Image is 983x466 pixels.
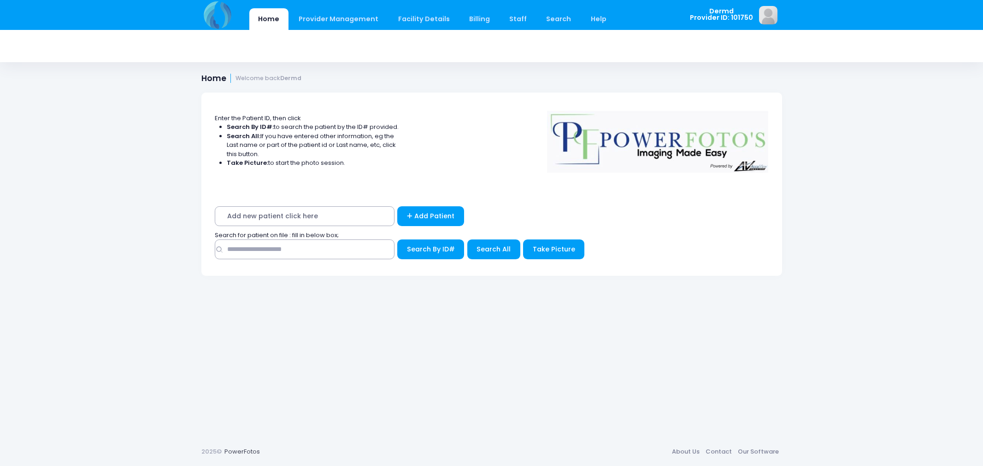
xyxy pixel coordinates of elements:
[215,114,301,122] span: Enter the Patient ID, then click
[215,231,339,239] span: Search for patient on file : fill in below box;
[224,447,260,456] a: PowerFotos
[407,245,455,254] span: Search By ID#
[582,8,615,30] a: Help
[201,447,222,456] span: 2025©
[703,443,735,460] a: Contact
[690,8,753,21] span: Dermd Provider ID: 101750
[537,8,580,30] a: Search
[227,122,274,131] strong: Search By ID#:
[477,245,511,254] span: Search All
[227,122,399,132] li: to search the patient by the ID# provided.
[227,158,268,167] strong: Take Picture:
[201,74,302,83] h1: Home
[759,6,777,24] img: image
[215,206,394,226] span: Add new patient click here
[523,239,584,259] button: Take Picture
[249,8,288,30] a: Home
[397,239,464,259] button: Search By ID#
[500,8,536,30] a: Staff
[235,75,301,82] small: Welcome back
[389,8,459,30] a: Facility Details
[227,132,399,159] li: If you have entered other information, eg the Last name or part of the patient id or Last name, e...
[533,245,575,254] span: Take Picture
[467,239,520,259] button: Search All
[227,158,399,168] li: to start the photo session.
[227,132,260,140] strong: Search All:
[542,105,773,173] img: Logo
[397,206,464,226] a: Add Patient
[460,8,499,30] a: Billing
[280,74,301,82] strong: Dermd
[669,443,703,460] a: About Us
[735,443,782,460] a: Our Software
[290,8,388,30] a: Provider Management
